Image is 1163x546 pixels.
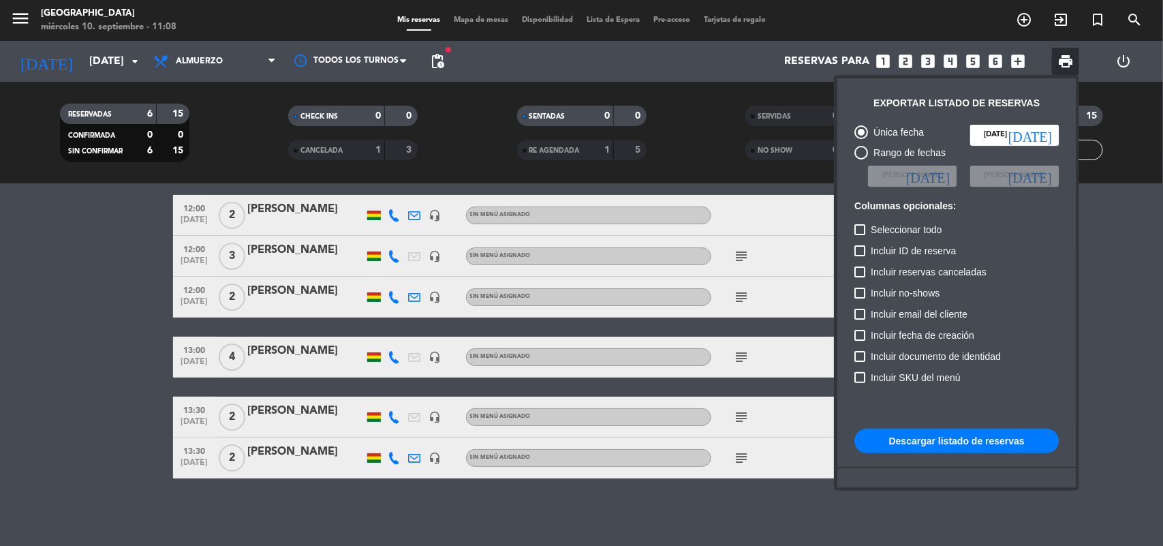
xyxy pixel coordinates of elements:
i: [DATE] [1008,128,1052,142]
button: Descargar listado de reservas [854,429,1059,453]
div: Rango de fechas [868,145,946,161]
span: Incluir email del cliente [871,306,967,322]
span: Incluir fecha de creación [871,327,974,344]
span: Incluir documento de identidad [871,348,1001,365]
span: Incluir SKU del menú [871,369,961,386]
span: Incluir ID de reserva [871,243,956,259]
span: Incluir reservas canceladas [871,264,987,280]
span: Incluir no-shows [871,285,940,301]
span: Seleccionar todo [871,222,942,238]
h6: Columnas opcionales: [854,200,1059,212]
span: [PERSON_NAME] [984,170,1045,182]
span: [PERSON_NAME] [882,170,943,182]
span: fiber_manual_record [444,46,452,54]
div: Única fecha [868,125,924,140]
span: pending_actions [429,53,446,70]
div: Exportar listado de reservas [873,95,1040,111]
span: print [1057,53,1074,70]
i: [DATE] [1008,169,1052,183]
i: [DATE] [906,169,950,183]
